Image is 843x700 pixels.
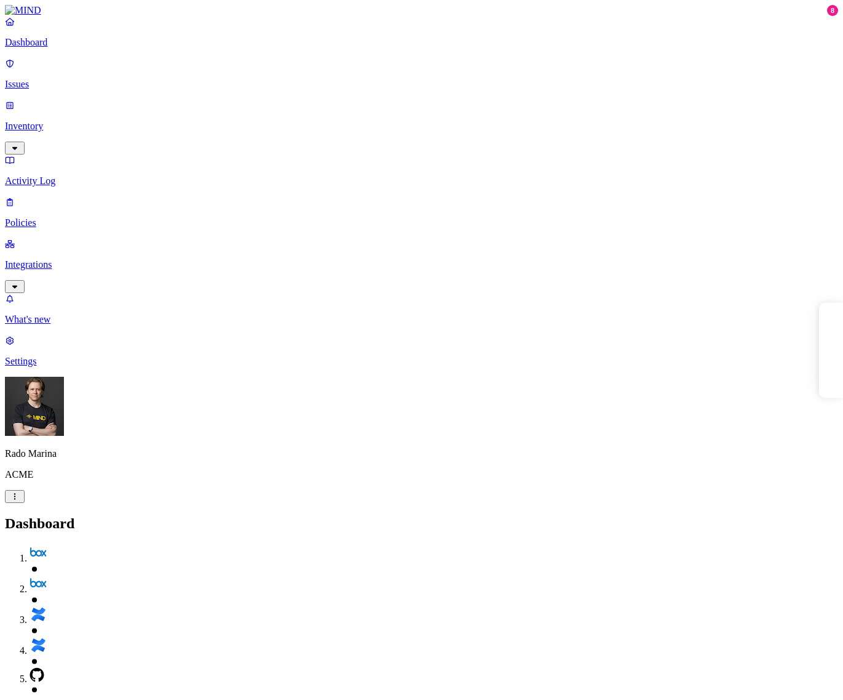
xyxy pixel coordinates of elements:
a: Inventory [5,100,838,153]
img: svg%3e [30,637,47,654]
a: Integrations [5,238,838,291]
p: What's new [5,314,838,325]
div: 8 [827,5,838,16]
img: svg%3e [30,544,47,561]
p: Policies [5,217,838,228]
img: svg%3e [30,575,47,592]
a: Settings [5,335,838,367]
p: Dashboard [5,37,838,48]
p: Settings [5,356,838,367]
a: Policies [5,196,838,228]
h2: Dashboard [5,515,838,532]
p: ACME [5,469,838,480]
p: Integrations [5,259,838,270]
p: Rado Marina [5,448,838,459]
a: What's new [5,293,838,325]
img: Rado Marina [5,377,64,436]
p: Inventory [5,121,838,132]
a: Issues [5,58,838,90]
img: MIND [5,5,41,16]
a: MIND [5,5,838,16]
p: Issues [5,79,838,90]
img: svg%3e [30,667,44,682]
a: Dashboard [5,16,838,48]
img: svg%3e [30,606,47,623]
a: Activity Log [5,155,838,187]
p: Activity Log [5,175,838,187]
